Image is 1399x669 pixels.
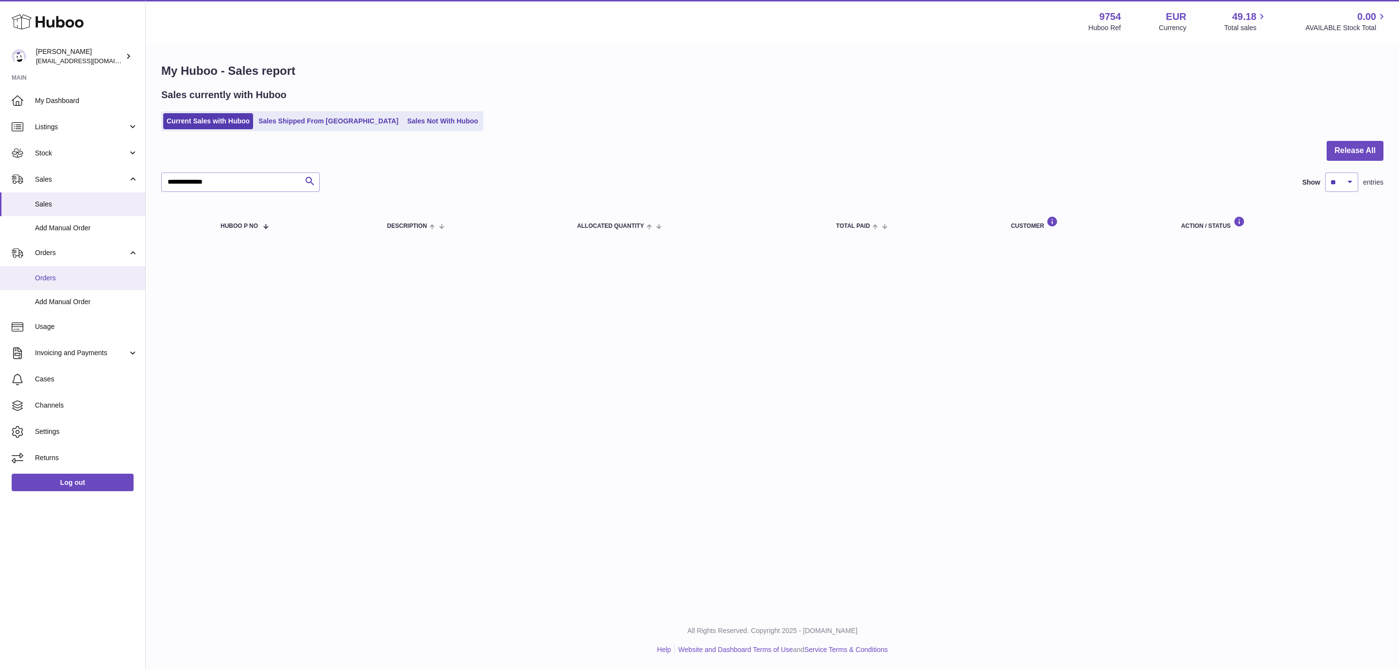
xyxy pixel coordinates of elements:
[35,427,138,436] span: Settings
[35,149,128,158] span: Stock
[35,297,138,307] span: Add Manual Order
[1011,216,1161,229] div: Customer
[35,453,138,463] span: Returns
[387,223,427,229] span: Description
[35,322,138,331] span: Usage
[1166,10,1186,23] strong: EUR
[35,200,138,209] span: Sales
[35,274,138,283] span: Orders
[404,113,481,129] a: Sales Not With Huboo
[1232,10,1256,23] span: 49.18
[675,645,887,654] li: and
[804,646,888,653] a: Service Terms & Conditions
[163,113,253,129] a: Current Sales with Huboo
[36,57,143,65] span: [EMAIL_ADDRESS][DOMAIN_NAME]
[161,63,1383,79] h1: My Huboo - Sales report
[1224,23,1267,33] span: Total sales
[35,401,138,410] span: Channels
[678,646,793,653] a: Website and Dashboard Terms of Use
[35,248,128,257] span: Orders
[1181,216,1374,229] div: Action / Status
[36,47,123,66] div: [PERSON_NAME]
[1099,10,1121,23] strong: 9754
[154,626,1391,635] p: All Rights Reserved. Copyright 2025 - [DOMAIN_NAME]
[577,223,644,229] span: ALLOCATED Quantity
[1159,23,1187,33] div: Currency
[161,88,287,102] h2: Sales currently with Huboo
[1302,178,1320,187] label: Show
[12,474,134,491] a: Log out
[12,49,26,64] img: info@fieldsluxury.london
[1305,10,1387,33] a: 0.00 AVAILABLE Stock Total
[255,113,402,129] a: Sales Shipped From [GEOGRAPHIC_DATA]
[221,223,258,229] span: Huboo P no
[35,175,128,184] span: Sales
[657,646,671,653] a: Help
[836,223,870,229] span: Total paid
[35,223,138,233] span: Add Manual Order
[35,96,138,105] span: My Dashboard
[35,375,138,384] span: Cases
[35,122,128,132] span: Listings
[1305,23,1387,33] span: AVAILABLE Stock Total
[1224,10,1267,33] a: 49.18 Total sales
[1357,10,1376,23] span: 0.00
[35,348,128,358] span: Invoicing and Payments
[1327,141,1383,161] button: Release All
[1363,178,1383,187] span: entries
[1089,23,1121,33] div: Huboo Ref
